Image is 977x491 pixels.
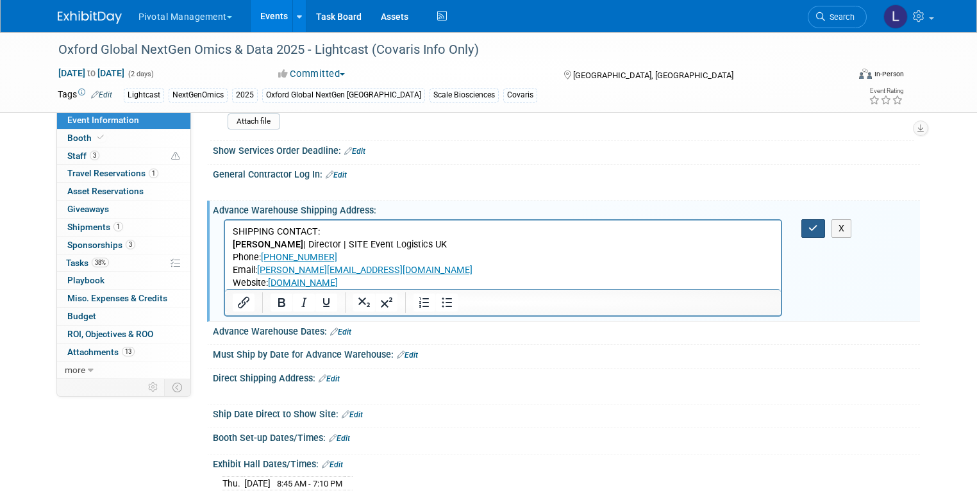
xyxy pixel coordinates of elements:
img: Format-Inperson.png [859,69,872,79]
body: Rich Text Area. Press ALT-0 for help. [7,5,550,69]
span: Tasks [66,258,109,268]
a: Event Information [57,112,190,129]
img: ExhibitDay [58,11,122,24]
span: 3 [126,240,135,249]
a: Staff3 [57,147,190,165]
td: [DATE] [244,476,271,490]
i: Booth reservation complete [97,134,104,141]
span: Asset Reservations [67,186,144,196]
div: Ship Date Direct to Show Site: [213,404,920,421]
span: Budget [67,311,96,321]
div: Booth Set-up Dates/Times: [213,428,920,445]
span: [DATE] [DATE] [58,67,125,79]
button: Underline [315,294,337,312]
span: Sponsorships [67,240,135,250]
span: 38% [92,258,109,267]
div: Exhibit Hall Dates/Times: [213,454,920,471]
span: 8:45 AM - 7:10 PM [277,479,342,488]
button: Committed [274,67,350,81]
img: Leslie Pelton [883,4,908,29]
a: Travel Reservations1 [57,165,190,182]
span: [GEOGRAPHIC_DATA], [GEOGRAPHIC_DATA] [573,71,733,80]
td: Thu. [222,476,244,490]
button: X [831,219,852,238]
a: Edit [344,147,365,156]
a: more [57,362,190,379]
span: Misc. Expenses & Credits [67,293,167,303]
span: Potential Scheduling Conflict -- at least one attendee is tagged in another overlapping event. [171,151,180,162]
span: to [85,68,97,78]
span: Event Information [67,115,139,125]
div: Must Ship by Date for Advance Warehouse: [213,345,920,362]
div: Event Rating [869,88,903,94]
a: Edit [319,374,340,383]
a: Edit [342,410,363,419]
span: 1 [113,222,123,231]
a: [DOMAIN_NAME] [43,57,113,68]
a: Edit [397,351,418,360]
a: Playbook [57,272,190,289]
span: 3 [90,151,99,160]
button: Insert/edit link [233,294,255,312]
a: Edit [322,460,343,469]
span: Search [825,12,855,22]
a: Tasks38% [57,254,190,272]
td: Toggle Event Tabs [164,379,190,395]
div: Oxford Global NextGen [GEOGRAPHIC_DATA] [262,88,425,102]
a: ROI, Objectives & ROO [57,326,190,343]
span: 1 [149,169,158,178]
button: Subscript [353,294,375,312]
p: | Director | SITE Event Logistics UK Phone: Email: Website: [8,18,549,69]
button: Numbered list [413,294,435,312]
div: 2025 [232,88,258,102]
a: Edit [326,171,347,179]
div: Show Services Order Deadline: [213,141,920,158]
a: Edit [91,90,112,99]
b: [PERSON_NAME] [8,19,78,29]
td: Personalize Event Tab Strip [142,379,165,395]
button: Bold [271,294,292,312]
a: Search [808,6,867,28]
span: ROI, Objectives & ROO [67,329,153,339]
button: Bullet list [436,294,458,312]
a: [PHONE_NUMBER] [36,31,112,42]
a: Budget [57,308,190,325]
a: Edit [329,434,350,443]
div: Oxford Global NextGen Omics & Data 2025 - Lightcast (Covaris Info Only) [54,38,832,62]
a: [PERSON_NAME][EMAIL_ADDRESS][DOMAIN_NAME] [32,44,247,55]
span: Shipments [67,222,123,232]
span: 13 [122,347,135,356]
div: Covaris [503,88,537,102]
p: SHIPPING CONTACT: [8,5,549,18]
a: Giveaways [57,201,190,218]
div: In-Person [874,69,904,79]
span: more [65,365,85,375]
a: Shipments1 [57,219,190,236]
a: Sponsorships3 [57,237,190,254]
a: Booth [57,129,190,147]
span: Travel Reservations [67,168,158,178]
a: Asset Reservations [57,183,190,200]
button: Italic [293,294,315,312]
div: NextGenOmics [169,88,228,102]
div: Event Format [779,67,904,86]
span: (2 days) [127,70,154,78]
span: Playbook [67,275,104,285]
a: Attachments13 [57,344,190,361]
span: Staff [67,151,99,161]
button: Superscript [376,294,397,312]
span: Attachments [67,347,135,357]
a: Edit [330,328,351,337]
iframe: Rich Text Area [225,221,781,289]
div: Direct Shipping Address: [213,369,920,385]
td: Tags [58,88,112,103]
div: Advance Warehouse Shipping Address: [213,201,920,217]
div: Advance Warehouse Dates: [213,322,920,338]
a: Misc. Expenses & Credits [57,290,190,307]
div: Scale Biosciences [430,88,499,102]
div: General Contractor Log In: [213,165,920,181]
span: Giveaways [67,204,109,214]
div: Lightcast [124,88,164,102]
span: Booth [67,133,106,143]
